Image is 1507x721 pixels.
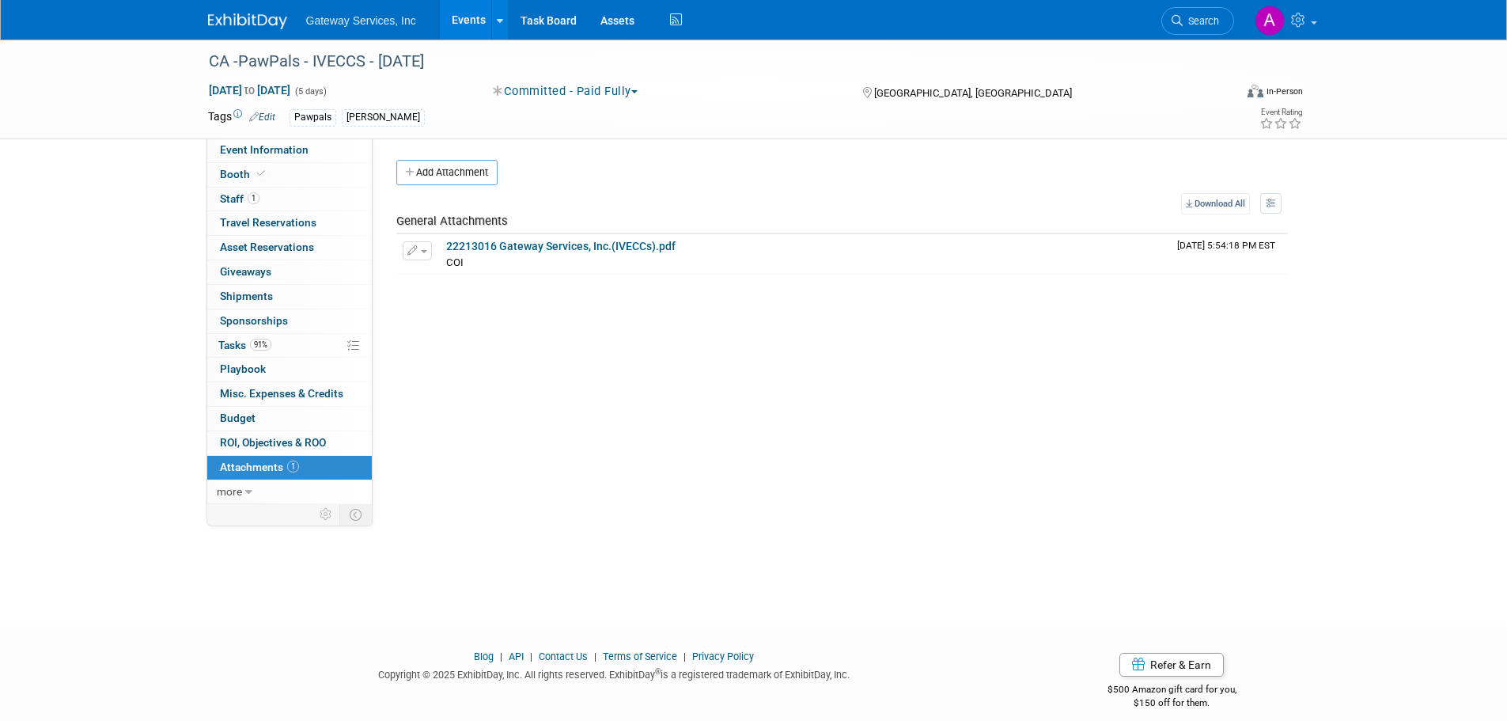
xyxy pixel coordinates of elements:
[220,192,259,205] span: Staff
[207,260,372,284] a: Giveaways
[1161,7,1234,35] a: Search
[1119,653,1224,677] a: Refer & Earn
[396,160,498,185] button: Add Attachment
[220,387,343,400] span: Misc. Expenses & Credits
[207,139,372,162] a: Event Information
[207,334,372,358] a: Tasks91%
[203,47,1210,76] div: CA -PawPals - IVECCS - [DATE]
[242,84,257,97] span: to
[207,211,372,235] a: Travel Reservations
[220,314,288,327] span: Sponsorships
[680,651,690,662] span: |
[1266,85,1303,97] div: In-Person
[217,485,242,498] span: more
[207,236,372,260] a: Asset Reservations
[446,256,464,268] span: COI
[396,214,508,228] span: General Attachments
[339,504,372,525] td: Toggle Event Tabs
[220,436,326,449] span: ROI, Objectives & ROO
[207,407,372,431] a: Budget
[1255,6,1285,36] img: Alyson Evans
[220,290,273,302] span: Shipments
[257,169,265,178] i: Booth reservation complete
[287,461,299,472] span: 1
[220,241,314,253] span: Asset Reservations
[290,109,336,126] div: Pawpals
[487,83,644,100] button: Committed - Paid Fully
[207,309,372,333] a: Sponsorships
[496,651,506,662] span: |
[208,13,287,29] img: ExhibitDay
[1171,234,1288,274] td: Upload Timestamp
[207,382,372,406] a: Misc. Expenses & Credits
[207,480,372,504] a: more
[603,651,677,662] a: Terms of Service
[249,112,275,123] a: Edit
[250,339,271,351] span: 91%
[207,285,372,309] a: Shipments
[1141,82,1304,106] div: Event Format
[293,86,327,97] span: (5 days)
[208,83,291,97] span: [DATE] [DATE]
[1181,193,1250,214] a: Download All
[312,504,340,525] td: Personalize Event Tab Strip
[1177,240,1275,251] span: Upload Timestamp
[207,358,372,381] a: Playbook
[207,188,372,211] a: Staff1
[590,651,600,662] span: |
[220,265,271,278] span: Giveaways
[218,339,271,351] span: Tasks
[220,362,266,375] span: Playbook
[446,240,676,252] a: 22213016 Gateway Services, Inc.(IVECCs).pdf
[220,216,316,229] span: Travel Reservations
[208,664,1021,682] div: Copyright © 2025 ExhibitDay, Inc. All rights reserved. ExhibitDay is a registered trademark of Ex...
[220,461,299,473] span: Attachments
[692,651,754,662] a: Privacy Policy
[207,163,372,187] a: Booth
[342,109,425,126] div: [PERSON_NAME]
[874,87,1072,99] span: [GEOGRAPHIC_DATA], [GEOGRAPHIC_DATA]
[220,168,268,180] span: Booth
[655,667,661,676] sup: ®
[207,456,372,480] a: Attachments1
[248,192,259,204] span: 1
[474,651,494,662] a: Blog
[1044,696,1300,710] div: $150 off for them.
[1044,673,1300,709] div: $500 Amazon gift card for you,
[526,651,536,662] span: |
[208,108,275,127] td: Tags
[1259,108,1302,116] div: Event Rating
[1183,15,1219,27] span: Search
[220,143,309,156] span: Event Information
[306,14,416,27] span: Gateway Services, Inc
[220,412,256,424] span: Budget
[1248,85,1263,97] img: Format-Inperson.png
[509,651,524,662] a: API
[207,431,372,455] a: ROI, Objectives & ROO
[539,651,588,662] a: Contact Us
